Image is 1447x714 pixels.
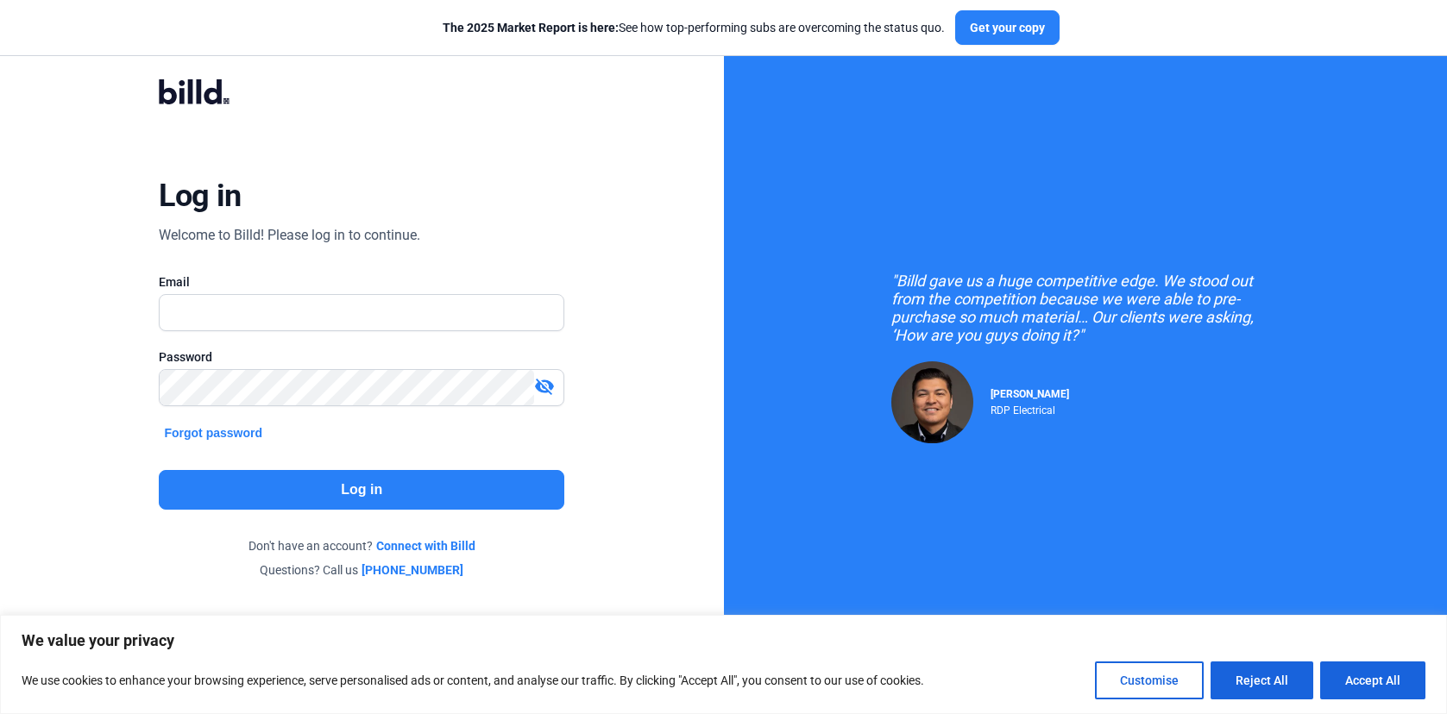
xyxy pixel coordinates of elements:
span: The 2025 Market Report is here: [443,21,619,34]
div: RDP Electrical [991,400,1069,416]
button: Reject All [1211,661,1313,699]
p: We use cookies to enhance your browsing experience, serve personalised ads or content, and analys... [22,670,924,691]
div: Password [159,348,564,366]
img: Raul Pacheco [891,361,973,443]
div: See how top-performing subs are overcoming the status quo. [443,19,945,36]
p: We value your privacy [22,630,1425,651]
button: Forgot password [159,423,267,442]
a: Connect with Billd [376,537,475,554]
div: Welcome to Billd! Please log in to continue. [159,225,420,246]
button: Accept All [1320,661,1425,699]
div: Log in [159,177,241,215]
div: "Billd gave us a huge competitive edge. We stood out from the competition because we were able to... [891,272,1280,344]
span: [PERSON_NAME] [991,388,1069,400]
div: Don't have an account? [159,537,564,554]
div: Email [159,273,564,291]
button: Log in [159,470,564,510]
button: Get your copy [955,10,1060,45]
mat-icon: visibility_off [534,376,555,397]
a: [PHONE_NUMBER] [362,561,463,579]
button: Customise [1095,661,1204,699]
div: Questions? Call us [159,561,564,579]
